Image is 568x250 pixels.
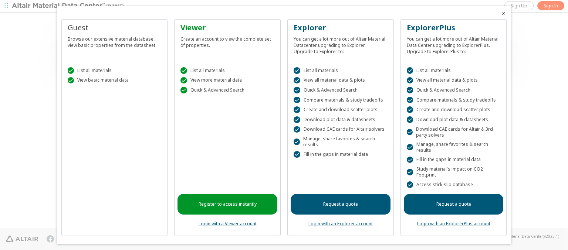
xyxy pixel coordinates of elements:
[294,77,300,84] div: 
[177,194,277,215] a: Register to access instantly
[404,194,504,215] a: Request a quote
[68,67,162,74] div: List all materials
[294,126,300,133] div: 
[294,67,388,74] div: List all materials
[180,87,274,93] div: Quick & Advanced Search
[180,77,274,84] div: View more material data
[407,126,501,138] div: Download CAE cards for Altair & 3rd party solvers
[180,23,274,33] div: Viewer
[68,77,74,84] div: 
[407,77,413,84] div: 
[407,157,413,163] div: 
[180,87,187,93] div: 
[294,151,388,158] div: Fill in the gaps in material data
[407,97,413,103] div: 
[294,126,388,133] div: Download CAE cards for Altair solvers
[294,116,300,123] div: 
[407,116,501,123] div: Download plot data & datasheets
[294,23,388,33] div: Explorer
[407,181,413,188] div: 
[294,106,300,113] div: 
[294,136,388,148] div: Manage, share favorites & search results
[407,77,501,84] div: View all material data & plots
[294,138,300,145] div: 
[407,157,501,163] div: Fill in the gaps in material data
[407,129,413,136] div: 
[501,10,507,16] button: Close
[407,144,413,151] div: 
[294,33,388,55] div: You can get a lot more out of Altair Material Datacenter upgrading to Explorer. Upgrade to Explor...
[180,67,187,74] div: 
[180,33,274,48] div: Create an account to view the complete set of properties.
[407,87,413,93] div: 
[294,97,388,103] div: Compare materials & study tradeoffs
[199,220,257,227] a: Login with a Viewer account
[294,67,300,74] div: 
[294,106,388,113] div: Create and download scatter plots
[180,67,274,74] div: List all materials
[68,33,162,48] div: Browse our extensive material database, view basic properties from the datasheet.
[68,67,74,74] div: 
[180,77,187,84] div: 
[294,77,388,84] div: View all material data & plots
[294,151,300,158] div: 
[407,97,501,103] div: Compare materials & study tradeoffs
[407,181,501,188] div: Access stick-slip database
[407,106,501,113] div: Create and download scatter plots
[407,87,501,93] div: Quick & Advanced Search
[407,169,413,175] div: 
[294,87,300,93] div: 
[68,77,162,84] div: View basic material data
[294,97,300,103] div: 
[294,87,388,93] div: Quick & Advanced Search
[68,23,162,33] div: Guest
[407,141,501,153] div: Manage, share favorites & search results
[308,220,373,227] a: Login with an Explorer account
[294,116,388,123] div: Download plot data & datasheets
[291,194,390,215] a: Request a quote
[407,33,501,55] div: You can get a lot more out of Altair Material Data Center upgrading to ExplorerPlus. Upgrade to E...
[407,23,501,33] div: ExplorerPlus
[407,67,501,74] div: List all materials
[417,220,490,227] a: Login with an ExplorerPlus account
[407,106,413,113] div: 
[407,116,413,123] div: 
[407,166,501,178] div: Study material's impact on CO2 Footprint
[407,67,413,74] div: 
